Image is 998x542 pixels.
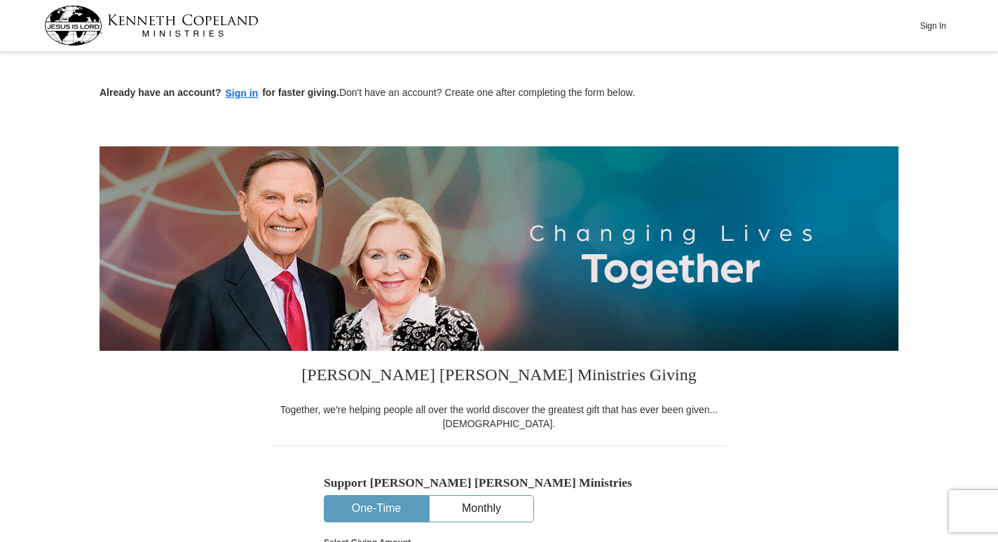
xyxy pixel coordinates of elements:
[44,6,259,46] img: kcm-header-logo.svg
[221,85,263,102] button: Sign in
[324,475,674,490] h5: Support [PERSON_NAME] [PERSON_NAME] Ministries
[912,15,954,36] button: Sign In
[430,496,533,522] button: Monthly
[100,87,339,98] strong: Already have an account? for faster giving.
[271,351,727,403] h3: [PERSON_NAME] [PERSON_NAME] Ministries Giving
[100,85,898,102] p: Don't have an account? Create one after completing the form below.
[324,496,428,522] button: One-Time
[271,403,727,431] div: Together, we're helping people all over the world discover the greatest gift that has ever been g...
